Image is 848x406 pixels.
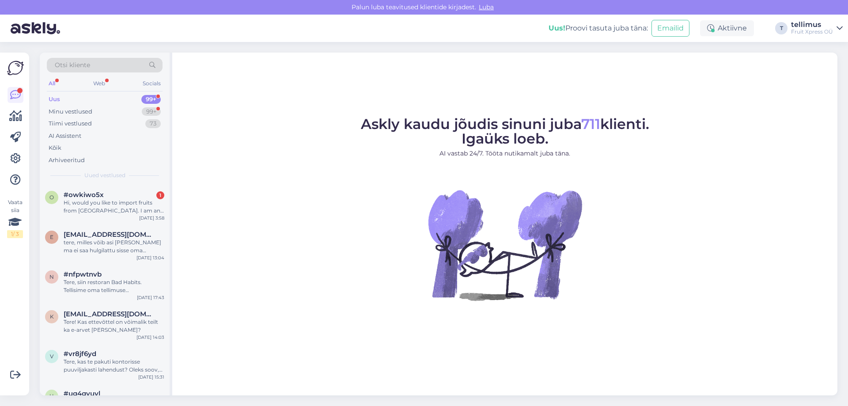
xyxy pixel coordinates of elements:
[84,171,125,179] span: Uued vestlused
[651,20,689,37] button: Emailid
[64,191,104,199] span: #owkiwo5x
[64,199,164,215] div: Hi, would you like to import fruits from [GEOGRAPHIC_DATA]. I am an [DEMOGRAPHIC_DATA] farmer, gr...
[156,191,164,199] div: 1
[791,21,833,28] div: tellimus
[791,21,843,35] a: tellimusFruit Xpress OÜ
[64,270,102,278] span: #nfpwtnvb
[7,60,24,76] img: Askly Logo
[700,20,754,36] div: Aktiivne
[145,119,161,128] div: 73
[7,198,23,238] div: Vaata siia
[791,28,833,35] div: Fruit Xpress OÜ
[64,350,96,358] span: #vr8jf6yd
[49,119,92,128] div: Tiimi vestlused
[47,78,57,89] div: All
[138,374,164,380] div: [DATE] 15:31
[49,95,60,104] div: Uus
[549,24,565,32] b: Uus!
[141,78,163,89] div: Socials
[49,132,81,140] div: AI Assistent
[49,194,54,201] span: o
[64,358,164,374] div: Tere, kas te pakuti kontorisse puuviljakasti lahendust? Oleks soov, et puuviljad tuleksid iganäda...
[7,230,23,238] div: 1 / 3
[361,115,649,147] span: Askly kaudu jõudis sinuni juba klienti. Igaüks loeb.
[49,273,54,280] span: n
[50,313,54,320] span: k
[49,156,85,165] div: Arhiveeritud
[361,149,649,158] p: AI vastab 24/7. Tööta nutikamalt juba täna.
[425,165,584,324] img: No Chat active
[137,294,164,301] div: [DATE] 17:43
[142,107,161,116] div: 99+
[141,95,161,104] div: 99+
[49,107,92,116] div: Minu vestlused
[91,78,107,89] div: Web
[49,144,61,152] div: Kõik
[49,393,54,399] span: u
[55,61,90,70] span: Otsi kliente
[549,23,648,34] div: Proovi tasuta juba täna:
[64,239,164,254] div: tere, milles võib asi [PERSON_NAME] ma ei saa hulgilattu sisse oma kasutaja ja parooliga?
[139,215,164,221] div: [DATE] 3:58
[50,353,53,360] span: v
[136,254,164,261] div: [DATE] 13:04
[476,3,496,11] span: Luba
[581,115,600,133] span: 711
[64,390,100,398] span: #ug4gyuvl
[136,334,164,341] div: [DATE] 14:03
[50,234,53,240] span: e
[775,22,787,34] div: T
[64,231,155,239] span: elevant@elevant.ee
[64,278,164,294] div: Tere, siin restoran Bad Habits. Tellisime oma tellimuse [PERSON_NAME] 10-ks. Kell 12 helistasin k...
[64,310,155,318] span: kadiprants8@gmail.com
[64,318,164,334] div: Tere! Kas ettevõttel on võimalik teilt ka e-arvet [PERSON_NAME]?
